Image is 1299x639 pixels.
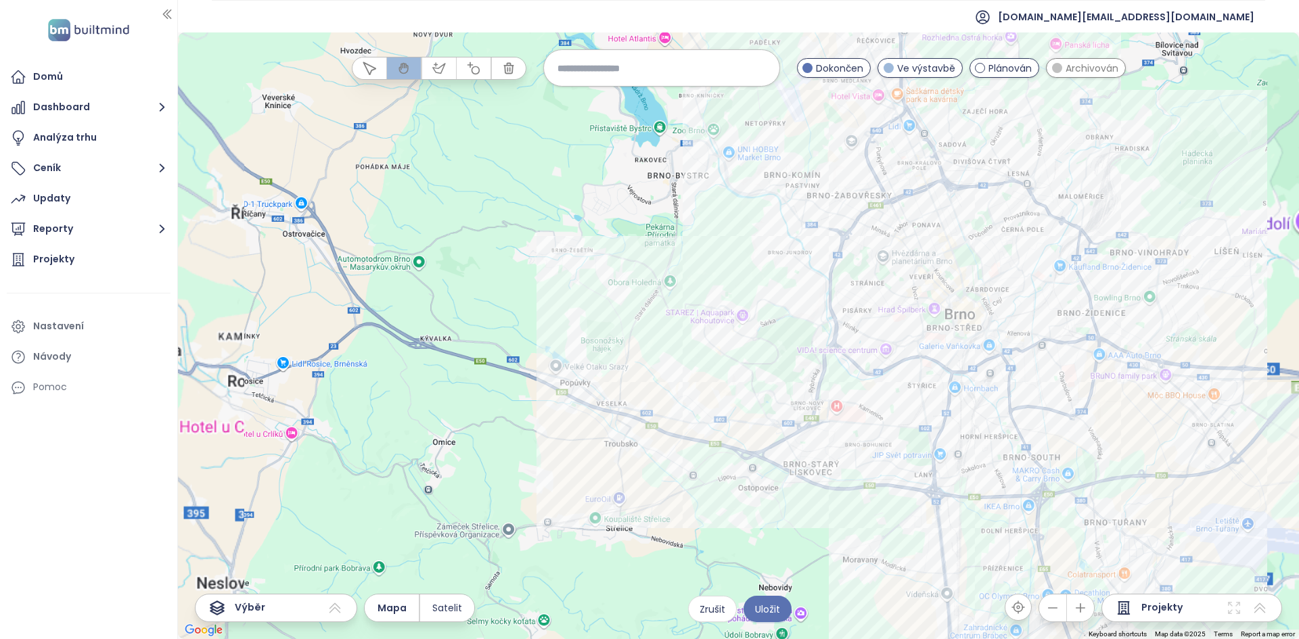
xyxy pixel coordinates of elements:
span: Archivován [1066,61,1118,76]
a: Open this area in Google Maps (opens a new window) [181,621,226,639]
span: [DOMAIN_NAME][EMAIL_ADDRESS][DOMAIN_NAME] [998,1,1254,33]
div: Pomoc [7,374,170,401]
div: Nastavení [33,318,84,335]
a: Nastavení [7,313,170,340]
button: Keyboard shortcuts [1089,630,1147,639]
button: Reporty [7,216,170,243]
a: Analýza trhu [7,124,170,151]
span: Projekty [1141,600,1183,616]
a: Terms (opens in new tab) [1214,630,1233,638]
span: Ve výstavbě [897,61,955,76]
div: Analýza trhu [33,129,97,146]
span: Plánován [988,61,1032,76]
button: Mapa [365,594,419,621]
span: Mapa [378,600,407,615]
a: Projekty [7,246,170,273]
a: Návody [7,344,170,371]
span: Satelit [432,600,462,615]
span: Map data ©2025 [1155,630,1206,638]
button: Satelit [420,594,474,621]
div: Pomoc [33,379,67,396]
button: Ceník [7,155,170,182]
div: Domů [33,68,63,85]
button: Uložit [744,596,792,622]
div: Návody [33,348,71,365]
a: Report a map error [1241,630,1295,638]
img: logo [44,16,133,44]
a: Domů [7,64,170,91]
a: Updaty [7,185,170,212]
span: Uložit [755,602,780,617]
div: Updaty [33,190,70,207]
button: Dashboard [7,94,170,121]
span: Zrušit [700,602,725,617]
span: Výběr [235,600,265,616]
button: Zrušit [688,596,737,622]
img: Google [181,621,226,639]
span: Dokončen [816,61,863,76]
div: Projekty [33,251,74,268]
